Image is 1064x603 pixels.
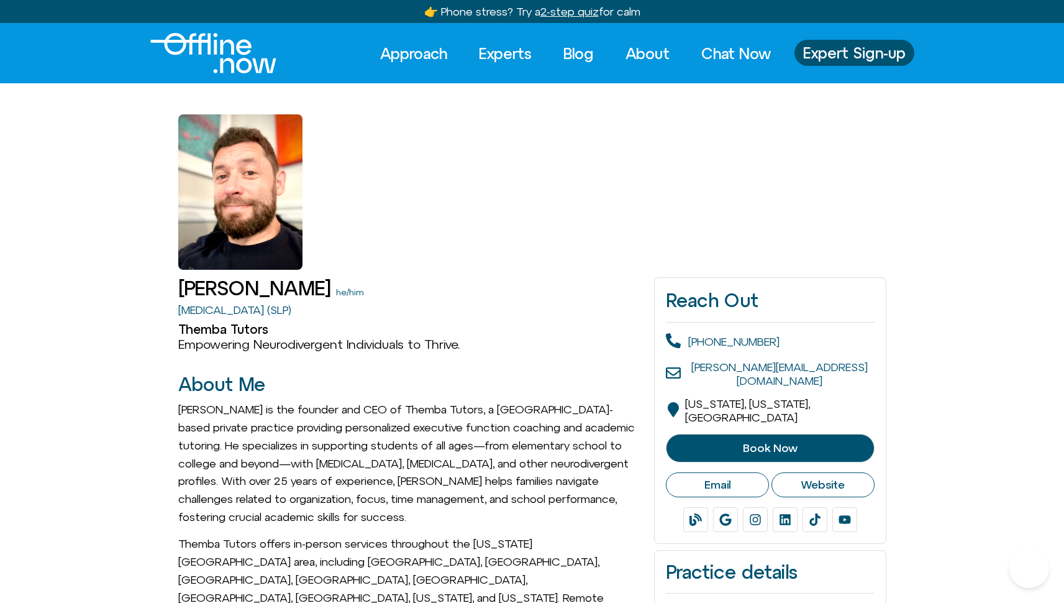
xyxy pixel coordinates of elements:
a: About [614,40,681,67]
p: [PERSON_NAME] is the founder and CEO of Themba Tutors, a [GEOGRAPHIC_DATA]-based private practice... [178,401,642,527]
a: [PERSON_NAME][EMAIL_ADDRESS][DOMAIN_NAME] [691,361,868,387]
a: 👉 Phone stress? Try a2-step quizfor calm [424,5,640,18]
nav: Menu [369,40,782,67]
img: Offline.Now logo in white. Text of the words offline.now with a line going through the "O" [150,33,276,73]
h1: [PERSON_NAME] [178,277,331,299]
h2: Themba Tutors [178,322,642,337]
span: Website [801,478,845,492]
a: Experts [468,40,543,67]
h2: Reach Out [666,289,874,311]
div: Logo [150,33,255,73]
a: [MEDICAL_DATA] (SLP) [178,303,291,316]
span: [US_STATE], [US_STATE], [GEOGRAPHIC_DATA] [685,397,810,424]
a: Email [666,472,769,497]
h3: Empowering Neurodivergent Individuals to Thrive. [178,337,642,352]
iframe: Botpress [1009,548,1049,588]
span: Expert Sign-up [803,45,906,61]
a: Book Now [666,434,874,463]
a: Approach [369,40,458,67]
a: Blog [552,40,605,67]
u: 2-step quiz [540,5,599,18]
a: Expert Sign-up [794,40,914,66]
a: he/him [336,287,364,297]
span: Email [704,478,730,492]
span: Book Now [743,442,798,454]
a: Chat Now [690,40,782,67]
a: Website [771,472,875,497]
h2: Practice details [666,562,874,582]
h2: About Me [178,374,642,395]
a: [PHONE_NUMBER] [688,335,780,348]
